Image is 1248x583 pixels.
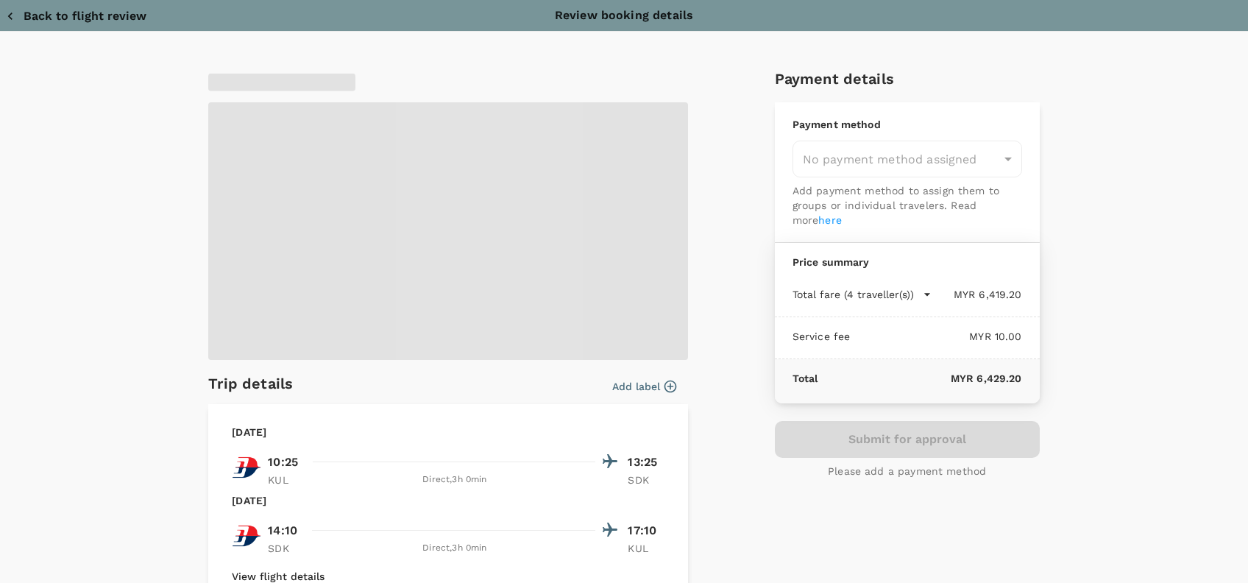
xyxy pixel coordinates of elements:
[793,371,818,386] p: Total
[6,9,146,24] button: Back to flight review
[208,372,293,395] h6: Trip details
[555,7,693,24] p: Review booking details
[932,287,1022,302] p: MYR 6,419.20
[793,183,1022,227] p: Add payment method to assign them to groups or individual travelers. Read more
[850,329,1021,344] p: MYR 10.00
[775,67,1040,91] h6: Payment details
[628,522,664,540] p: 17:10
[793,329,851,344] p: Service fee
[828,464,986,478] p: Please add a payment method
[232,453,261,482] img: MH
[268,473,305,487] p: KUL
[793,255,1022,269] p: Price summary
[793,287,932,302] button: Total fare (4 traveller(s))
[232,521,261,551] img: MH
[232,570,325,582] button: View flight details
[818,214,842,226] a: here
[268,453,298,471] p: 10:25
[793,287,914,302] p: Total fare (4 traveller(s))
[232,493,266,508] p: [DATE]
[268,522,297,540] p: 14:10
[313,541,595,556] div: Direct , 3h 0min
[818,371,1021,386] p: MYR 6,429.20
[628,473,664,487] p: SDK
[612,379,676,394] button: Add label
[628,453,664,471] p: 13:25
[313,473,595,487] div: Direct , 3h 0min
[628,541,664,556] p: KUL
[793,117,1022,132] p: Payment method
[232,425,266,439] p: [DATE]
[793,141,1022,177] div: No payment method assigned
[268,541,305,556] p: SDK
